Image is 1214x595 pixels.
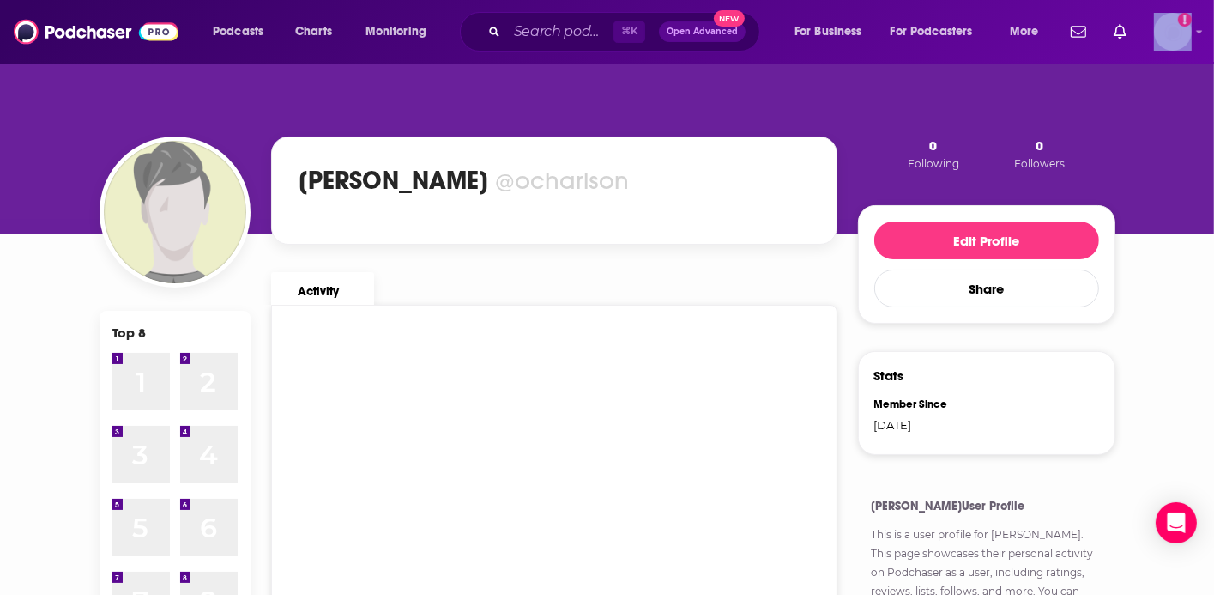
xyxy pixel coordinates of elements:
button: 0Followers [1009,137,1070,171]
span: For Business [794,20,862,44]
img: Podchaser - Follow, Share and Rate Podcasts [14,15,178,48]
span: 0 [1036,137,1043,154]
span: Podcasts [213,20,263,44]
button: open menu [201,18,286,46]
span: Following [908,157,959,170]
a: Show notifications dropdown [1064,17,1093,46]
span: New [714,10,745,27]
div: Top 8 [113,325,147,341]
button: Open AdvancedNew [659,21,746,42]
div: Member Since [874,398,975,411]
a: [PERSON_NAME] [992,528,1082,541]
button: open menu [879,18,998,46]
a: Show notifications dropdown [1107,17,1133,46]
img: Olivia Charlson [104,141,246,283]
div: Open Intercom Messenger [1156,502,1197,543]
img: User Profile [1154,13,1192,51]
span: For Podcasters [891,20,973,44]
span: Monitoring [365,20,426,44]
h4: [PERSON_NAME] User Profile [872,499,1102,513]
button: Edit Profile [874,222,1099,259]
button: Share [874,270,1099,307]
span: Followers [1014,157,1065,170]
span: Logged in as ocharlson [1154,13,1192,51]
a: Activity [271,272,374,305]
button: open menu [353,18,449,46]
span: More [1010,20,1039,44]
h1: [PERSON_NAME] [299,165,489,196]
svg: Add a profile image [1178,13,1192,27]
h3: Stats [874,367,904,384]
input: Search podcasts, credits, & more... [507,18,613,46]
span: Open Advanced [667,27,738,36]
span: ⌘ K [613,21,645,43]
div: Search podcasts, credits, & more... [476,12,776,52]
div: [DATE] [874,418,975,432]
span: 0 [929,137,937,154]
button: Show profile menu [1154,13,1192,51]
button: 0Following [903,137,964,171]
span: Charts [295,20,332,44]
button: open menu [782,18,884,46]
div: @ocharlson [496,166,630,196]
button: open menu [998,18,1060,46]
a: Charts [284,18,342,46]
